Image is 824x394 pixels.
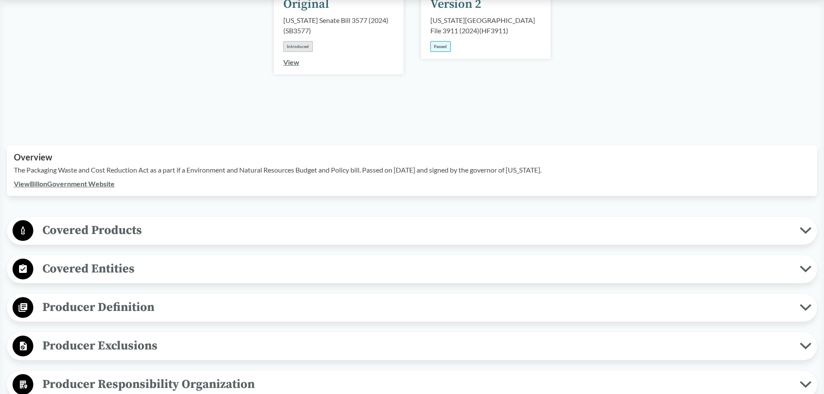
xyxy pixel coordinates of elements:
[10,335,814,357] button: Producer Exclusions
[33,221,800,240] span: Covered Products
[10,258,814,280] button: Covered Entities
[283,15,394,36] div: [US_STATE] Senate Bill 3577 (2024) ( SB3577 )
[14,152,810,162] h2: Overview
[430,41,451,52] div: Passed
[10,297,814,319] button: Producer Definition
[33,336,800,356] span: Producer Exclusions
[14,179,115,188] a: ViewBillonGovernment Website
[283,41,313,52] div: Introduced
[283,58,299,66] a: View
[430,15,541,36] div: [US_STATE][GEOGRAPHIC_DATA] File 3911 (2024) ( HF3911 )
[10,220,814,242] button: Covered Products
[33,298,800,317] span: Producer Definition
[14,165,810,175] p: The Packaging Waste and Cost Reduction Act as a part if a Environment and Natural Resources Budge...
[33,375,800,394] span: Producer Responsibility Organization
[33,259,800,279] span: Covered Entities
